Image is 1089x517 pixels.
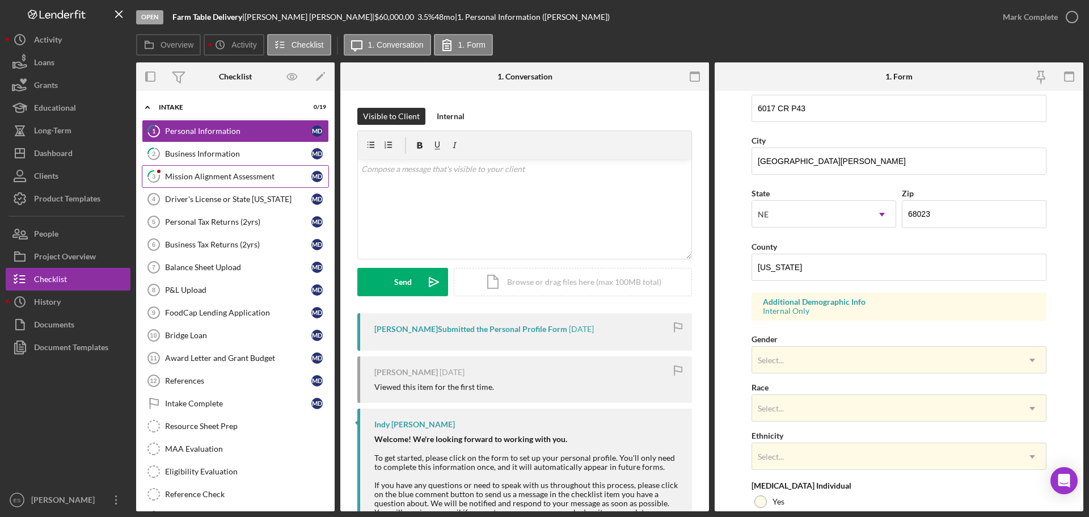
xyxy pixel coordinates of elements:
[142,460,329,483] a: Eligibility Evaluation
[374,325,567,334] div: [PERSON_NAME] Submitted the Personal Profile Form
[344,34,431,56] button: 1. Conversation
[752,136,766,145] label: City
[152,196,156,203] tspan: 4
[136,34,201,56] button: Overview
[357,268,448,296] button: Send
[142,256,329,279] a: 7Balance Sheet UploadMD
[311,262,323,273] div: M D
[152,150,155,157] tspan: 2
[34,28,62,54] div: Activity
[6,165,130,187] button: Clients
[311,398,323,409] div: M D
[368,40,424,49] label: 1. Conversation
[165,490,328,499] div: Reference Check
[311,352,323,364] div: M D
[165,399,311,408] div: Intake Complete
[165,331,311,340] div: Bridge Loan
[34,245,96,271] div: Project Overview
[165,285,311,295] div: P&L Upload
[34,74,58,99] div: Grants
[244,12,374,22] div: [PERSON_NAME] [PERSON_NAME] |
[142,142,329,165] a: 2Business InformationMD
[6,245,130,268] button: Project Overview
[440,368,465,377] time: 2025-08-13 17:22
[172,12,242,22] b: Farm Table Delivery
[152,287,155,293] tspan: 8
[165,308,311,317] div: FoodCap Lending Application
[752,242,777,251] label: County
[6,291,130,313] button: History
[204,34,264,56] button: Activity
[34,222,58,248] div: People
[34,268,67,293] div: Checklist
[152,241,155,248] tspan: 6
[311,216,323,228] div: M D
[1003,6,1058,28] div: Mark Complete
[142,483,329,506] a: Reference Check
[165,195,311,204] div: Driver's License or State [US_STATE]
[150,355,157,362] tspan: 11
[458,40,486,49] label: 1. Form
[219,72,252,81] div: Checklist
[374,420,455,429] div: Indy [PERSON_NAME]
[431,108,470,125] button: Internal
[142,188,329,211] a: 4Driver's License or State [US_STATE]MD
[6,119,130,142] button: Long-Term
[773,497,784,506] label: Yes
[374,368,438,377] div: [PERSON_NAME]
[142,120,329,142] a: 1Personal InformationMD
[34,336,108,362] div: Document Templates
[165,263,311,272] div: Balance Sheet Upload
[34,291,61,316] div: History
[311,148,323,159] div: M D
[6,74,130,96] button: Grants
[311,284,323,296] div: M D
[374,383,494,392] div: Viewed this item for the first time.
[374,434,567,444] strong: Welcome! We're looking forward to working with you.
[142,324,329,347] a: 10Bridge LoanMD
[6,187,130,210] button: Product Templates
[152,127,155,134] tspan: 1
[6,51,130,74] button: Loans
[758,210,769,219] div: NE
[6,96,130,119] a: Educational
[142,211,329,233] a: 5Personal Tax Returns (2yrs)MD
[6,336,130,359] button: Document Templates
[267,34,331,56] button: Checklist
[34,51,54,77] div: Loans
[394,268,412,296] div: Send
[569,325,594,334] time: 2025-08-13 17:23
[34,142,73,167] div: Dashboard
[136,10,163,24] div: Open
[311,307,323,318] div: M D
[34,313,74,339] div: Documents
[374,12,417,22] div: $60,000.00
[434,34,493,56] button: 1. Form
[165,467,328,476] div: Eligibility Evaluation
[159,104,298,111] div: Intake
[902,188,914,198] label: Zip
[142,438,329,460] a: MAA Evaluation
[763,306,1035,316] div: Internal Only
[165,422,328,431] div: Resource Sheet Prep
[6,222,130,245] a: People
[165,172,311,181] div: Mission Alignment Assessment
[152,218,155,225] tspan: 5
[885,72,913,81] div: 1. Form
[142,415,329,438] a: Resource Sheet Prep
[142,369,329,392] a: 12ReferencesMD
[6,313,130,336] button: Documents
[758,452,784,461] div: Select...
[142,301,329,324] a: 9FoodCap Lending ApplicationMD
[752,481,1046,490] div: [MEDICAL_DATA] Individual
[165,240,311,249] div: Business Tax Returns (2yrs)
[165,354,311,363] div: Award Letter and Grant Budget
